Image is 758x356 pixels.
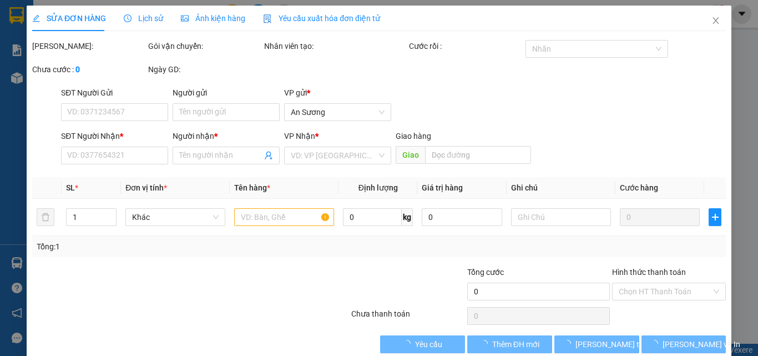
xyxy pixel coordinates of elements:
img: icon [263,14,272,23]
span: An Sương [291,104,385,121]
input: Ghi Chú [511,208,611,226]
div: Ngày GD: [148,63,262,76]
span: user-add [264,151,273,160]
span: Tổng cước [467,268,504,277]
div: VP gửi [284,87,391,99]
span: loading [563,340,575,348]
span: close [711,16,720,25]
span: clock-circle [124,14,132,22]
div: Gói vận chuyển: [148,40,262,52]
button: [PERSON_NAME] và In [641,335,726,353]
div: SĐT Người Gửi [61,87,168,99]
div: Nhân viên tạo: [264,40,407,52]
span: Đơn vị tính [125,183,167,192]
span: [PERSON_NAME] thay đổi [575,338,664,350]
span: SỬA ĐƠN HÀNG [32,14,106,23]
th: Ghi chú [507,177,615,199]
span: loading [480,340,492,348]
span: [PERSON_NAME] và In [662,338,740,350]
span: picture [181,14,189,22]
div: Người nhận [173,130,280,142]
button: plus [709,208,721,226]
div: Tổng: 1 [37,240,294,253]
div: Chưa cước : [32,63,146,76]
span: Yêu cầu xuất hóa đơn điện tử [263,14,380,23]
span: Định lượng [358,183,397,192]
span: Ảnh kiện hàng [181,14,245,23]
span: Thêm ĐH mới [492,338,539,350]
div: Cước rồi : [409,40,523,52]
span: edit [32,14,40,22]
span: Tên hàng [234,183,270,192]
button: delete [37,208,54,226]
div: Người gửi [173,87,280,99]
span: loading [650,340,662,348]
span: kg [402,208,413,226]
button: Close [700,6,731,37]
div: [PERSON_NAME]: [32,40,146,52]
span: Giao hàng [396,132,431,141]
div: Chưa thanh toán [350,308,466,327]
div: SĐT Người Nhận [61,130,168,142]
span: Giá trị hàng [422,183,463,192]
input: 0 [620,208,700,226]
span: Khác [132,209,219,225]
span: SL [66,183,75,192]
label: Hình thức thanh toán [612,268,686,277]
span: VP Nhận [284,132,315,141]
span: Cước hàng [620,183,658,192]
input: Dọc đường [425,146,530,164]
button: Thêm ĐH mới [467,335,552,353]
b: 0 [75,65,80,74]
button: Yêu cầu [380,335,465,353]
span: Lịch sử [124,14,163,23]
span: loading [403,340,415,348]
button: [PERSON_NAME] thay đổi [554,335,639,353]
span: Yêu cầu [415,338,442,350]
span: Giao [396,146,425,164]
span: plus [709,213,721,222]
input: VD: Bàn, Ghế [234,208,334,226]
